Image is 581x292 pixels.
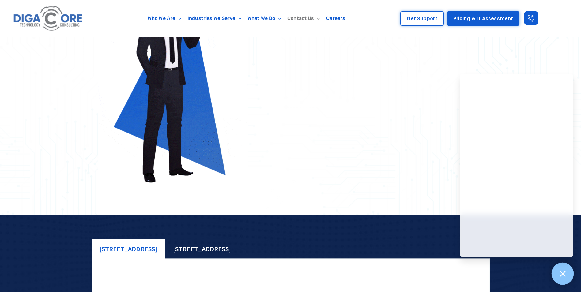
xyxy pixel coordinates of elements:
[92,239,165,259] div: [STREET_ADDRESS]
[184,11,244,25] a: Industries We Serve
[460,74,573,257] iframe: Chatgenie Messenger
[244,11,284,25] a: What We Do
[400,11,444,26] a: Get Support
[323,11,348,25] a: Careers
[453,16,513,21] span: Pricing & IT Assessment
[145,11,184,25] a: Who We Are
[12,3,85,34] img: Digacore logo 1
[284,11,323,25] a: Contact Us
[114,11,379,25] nav: Menu
[165,239,239,259] div: [STREET_ADDRESS]
[407,16,437,21] span: Get Support
[447,11,519,26] a: Pricing & IT Assessment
